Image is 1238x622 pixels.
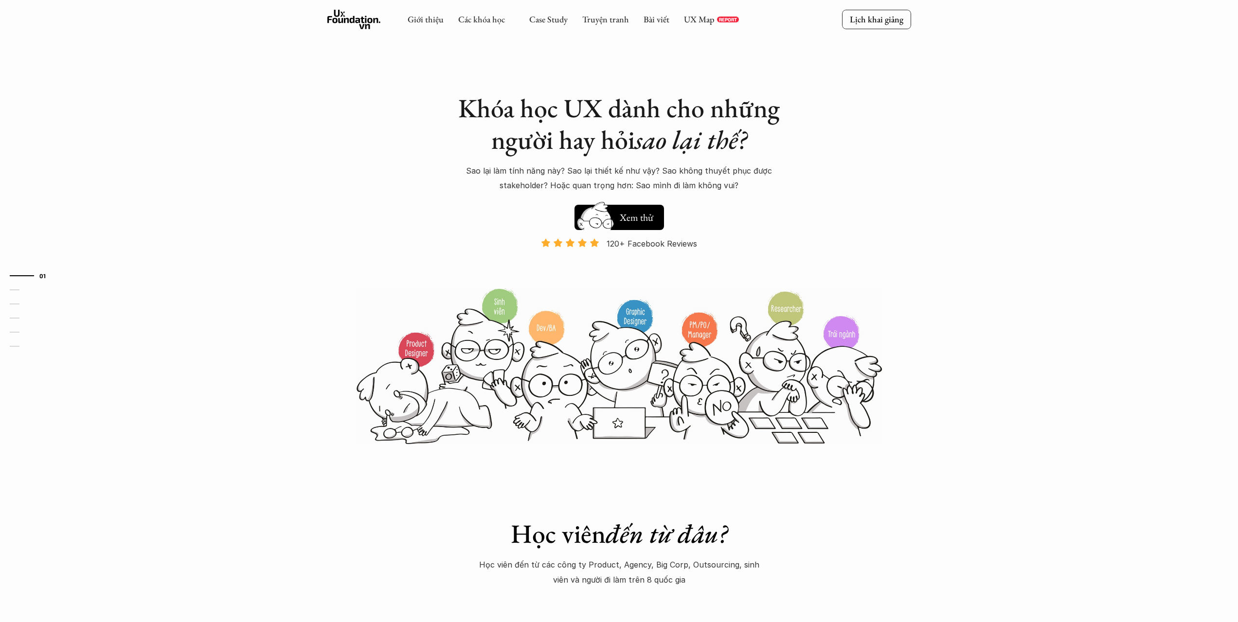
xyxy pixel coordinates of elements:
strong: 01 [39,272,46,279]
a: Case Study [529,14,568,25]
p: REPORT [719,17,737,22]
a: Truyện tranh [582,14,629,25]
p: Sao lại làm tính năng này? Sao lại thiết kế như vậy? Sao không thuyết phục được stakeholder? Hoặc... [449,163,789,193]
em: sao lại thế? [635,123,747,157]
a: 120+ Facebook Reviews [533,238,706,287]
a: REPORT [717,17,739,22]
a: Các khóa học [458,14,505,25]
h1: Học viên [449,518,789,550]
a: Bài viết [644,14,669,25]
p: Học viên đến từ các công ty Product, Agency, Big Corp, Outsourcing, sinh viên và người đi làm trê... [473,557,765,587]
p: 120+ Facebook Reviews [607,236,697,251]
a: Xem thử [574,200,664,230]
a: 01 [10,270,56,282]
a: UX Map [684,14,715,25]
a: Giới thiệu [408,14,444,25]
em: đến từ đâu? [606,516,727,551]
h1: Khóa học UX dành cho những người hay hỏi [449,92,789,156]
p: Lịch khai giảng [850,14,903,25]
a: Lịch khai giảng [842,10,911,29]
h5: Xem thử [618,211,654,224]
